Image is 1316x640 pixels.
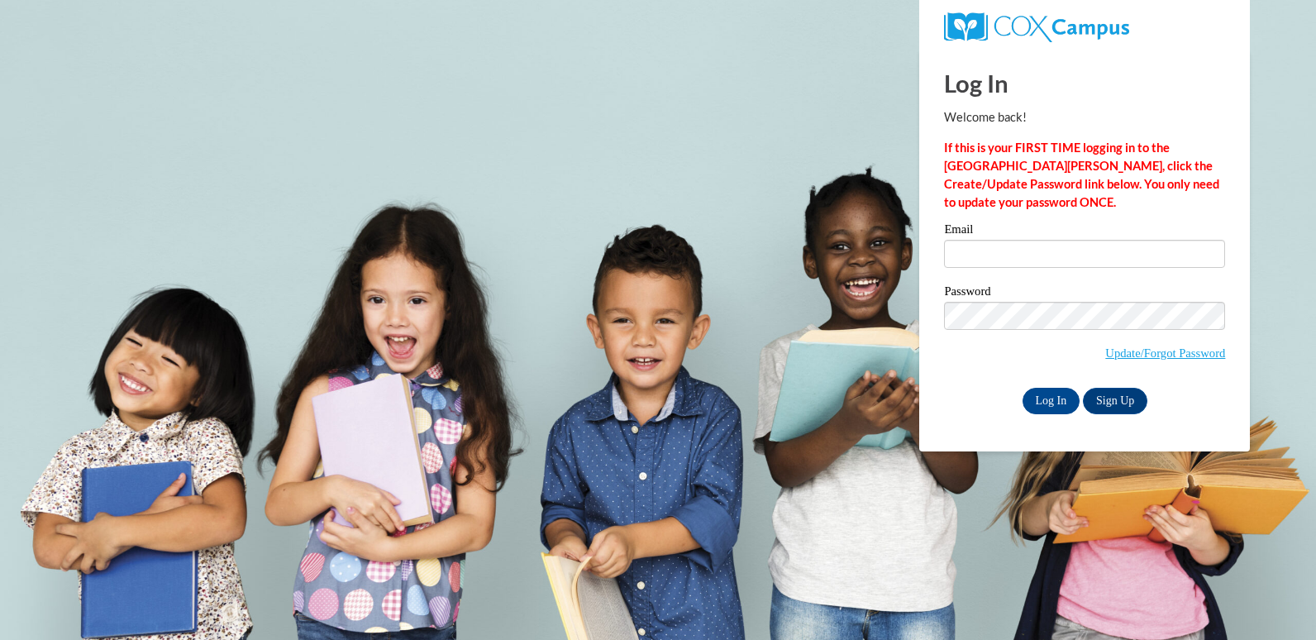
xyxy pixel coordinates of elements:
a: Update/Forgot Password [1105,346,1225,360]
strong: If this is your FIRST TIME logging in to the [GEOGRAPHIC_DATA][PERSON_NAME], click the Create/Upd... [944,141,1219,209]
a: Sign Up [1083,388,1147,414]
img: COX Campus [944,12,1128,42]
input: Log In [1023,388,1080,414]
h1: Log In [944,66,1225,100]
label: Email [944,223,1225,240]
a: COX Campus [944,19,1128,33]
p: Welcome back! [944,108,1225,127]
label: Password [944,285,1225,302]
